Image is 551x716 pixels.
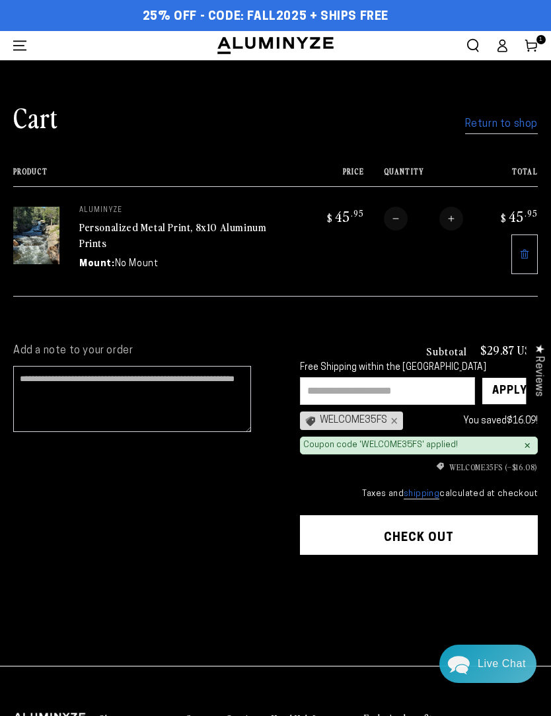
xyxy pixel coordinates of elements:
th: Total [473,167,538,186]
div: WELCOME35FS [300,412,403,430]
dd: No Mount [115,257,159,271]
p: $29.87 USD [480,344,538,356]
span: $16.09 [507,416,536,426]
label: Add a note to your order [13,344,251,358]
div: Apply [492,378,527,404]
th: Price [299,167,364,186]
dt: Mount: [79,257,115,271]
img: 8"x10" Rectangle White Glossy Aluminyzed Photo [13,207,59,265]
sup: .95 [351,207,364,219]
a: shipping [404,489,439,499]
span: $ [501,211,507,225]
input: Quantity for Personalized Metal Print, 8x10 Aluminum Prints [408,207,439,231]
a: Return to shop [465,115,538,134]
button: Check out [300,515,538,555]
a: Remove 8"x10" Rectangle White Glossy Aluminyzed Photo [511,234,538,274]
th: Quantity [364,167,473,186]
summary: Search our site [459,31,488,60]
sup: .95 [525,207,538,219]
ul: Discount [300,461,538,473]
div: Click to open Judge.me floating reviews tab [526,334,551,407]
div: × [524,441,531,451]
li: WELCOME35FS (–$16.08) [300,461,538,473]
a: Personalized Metal Print, 8x10 Aluminum Prints [79,219,266,251]
img: Aluminyze [216,36,335,55]
span: 25% OFF - Code: FALL2025 + Ships Free [143,10,388,24]
bdi: 45 [325,207,364,225]
div: Coupon code 'WELCOME35FS' applied! [303,440,458,451]
h3: Subtotal [426,345,467,356]
th: Product [13,167,299,186]
div: × [387,415,398,426]
h1: Cart [13,100,58,134]
iframe: PayPal-paypal [300,580,538,616]
div: You saved ! [410,413,538,429]
summary: Menu [5,31,34,60]
span: $ [327,211,333,225]
bdi: 45 [499,207,538,225]
div: Free Shipping within the [GEOGRAPHIC_DATA] [300,363,538,374]
div: Contact Us Directly [478,645,526,683]
small: Taxes and calculated at checkout [300,487,538,501]
div: Chat widget toggle [439,645,536,683]
span: 1 [539,35,543,44]
p: aluminyze [79,207,277,215]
